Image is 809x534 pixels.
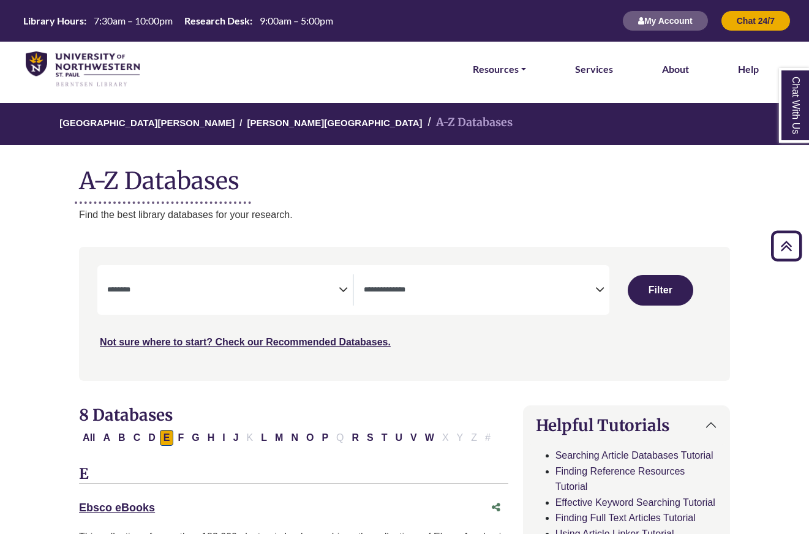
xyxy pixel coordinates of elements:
button: Filter Results I [219,430,228,446]
button: Filter Results D [145,430,159,446]
button: Filter Results M [271,430,287,446]
a: Searching Article Databases Tutorial [555,450,713,461]
h1: A-Z Databases [79,157,730,195]
a: Help [738,61,759,77]
textarea: Search [107,286,339,296]
a: Chat 24/7 [721,15,791,26]
button: Filter Results F [174,430,187,446]
textarea: Search [364,286,595,296]
button: Filter Results V [407,430,421,446]
nav: breadcrumb [79,103,730,145]
button: Filter Results B [115,430,129,446]
button: Filter Results N [287,430,302,446]
button: Share this database [484,496,508,519]
button: Submit for Search Results [628,275,693,306]
h3: E [79,465,508,484]
th: Research Desk: [179,14,253,27]
a: [PERSON_NAME][GEOGRAPHIC_DATA] [247,116,422,128]
a: Finding Reference Resources Tutorial [555,466,685,492]
a: My Account [622,15,709,26]
button: Filter Results H [204,430,219,446]
button: Filter Results J [230,430,243,446]
button: Filter Results E [160,430,174,446]
button: Filter Results G [188,430,203,446]
a: Finding Full Text Articles Tutorial [555,513,696,523]
button: All [79,430,99,446]
div: Alpha-list to filter by first letter of database name [79,432,495,442]
button: Filter Results T [378,430,391,446]
button: Filter Results C [130,430,145,446]
a: Effective Keyword Searching Tutorial [555,497,715,508]
img: library_home [26,51,140,88]
table: Hours Today [18,14,338,26]
button: Filter Results A [100,430,115,446]
span: 9:00am – 5:00pm [260,15,333,26]
span: 7:30am – 10:00pm [94,15,173,26]
li: A-Z Databases [423,114,513,132]
button: Filter Results L [257,430,271,446]
span: 8 Databases [79,405,173,425]
a: Services [575,61,613,77]
button: Helpful Tutorials [524,406,729,445]
button: Filter Results O [303,430,317,446]
button: Filter Results P [318,430,332,446]
p: Find the best library databases for your research. [79,207,730,223]
nav: Search filters [79,247,730,380]
a: [GEOGRAPHIC_DATA][PERSON_NAME] [59,116,235,128]
button: Filter Results W [421,430,438,446]
a: Not sure where to start? Check our Recommended Databases. [100,337,391,347]
button: My Account [622,10,709,31]
button: Filter Results R [348,430,363,446]
a: Back to Top [767,238,806,254]
th: Library Hours: [18,14,87,27]
button: Chat 24/7 [721,10,791,31]
a: Hours Today [18,14,338,28]
button: Filter Results S [363,430,377,446]
a: Ebsco eBooks [79,502,155,514]
button: Filter Results U [392,430,407,446]
a: About [662,61,689,77]
a: Resources [473,61,526,77]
